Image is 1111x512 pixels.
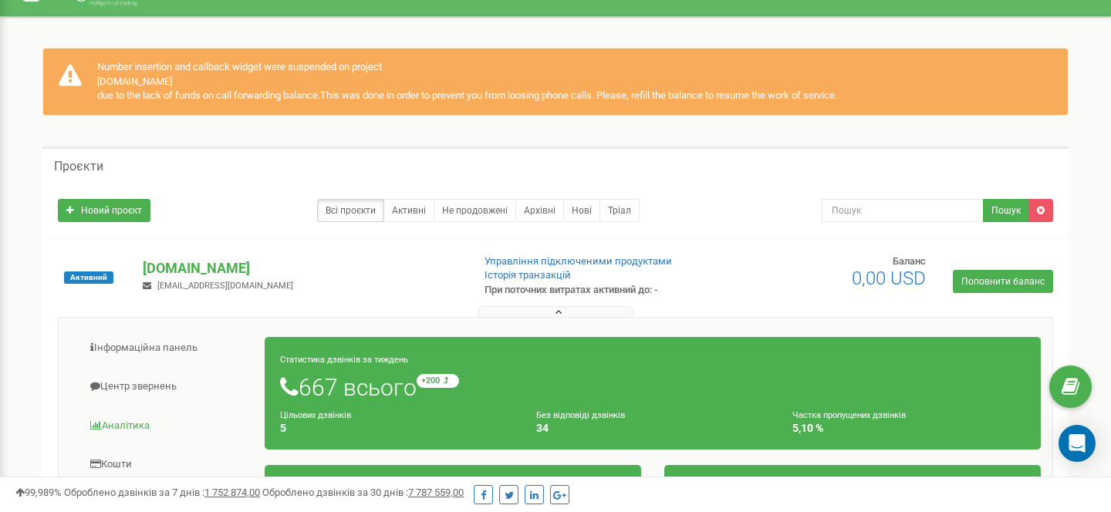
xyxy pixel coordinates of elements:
[15,487,62,498] span: 99,989%
[792,423,1025,434] h4: 5,10 %
[852,268,926,289] span: 0,00 USD
[143,258,459,278] p: [DOMAIN_NAME]
[280,410,351,420] small: Цільових дзвінків
[54,160,103,173] h5: Проєкти
[434,199,516,222] a: Не продовжені
[408,487,464,498] u: 7 787 559,00
[204,487,260,498] u: 1 752 874,00
[536,410,625,420] small: Без відповіді дзвінків
[70,368,265,406] a: Центр звернень
[417,374,459,388] small: +200
[70,407,265,445] a: Аналiтика
[64,487,260,498] span: Оброблено дзвінків за 7 днів :
[485,283,716,298] p: При поточних витратах активний до: -
[58,199,150,222] a: Новий проєкт
[280,423,513,434] h4: 5
[893,255,926,267] span: Баланс
[280,355,408,365] small: Статистика дзвінків за тиждень
[64,271,113,284] span: Активний
[42,48,1069,116] div: Number insertion and callback widget were suspended on project [DOMAIN_NAME] due to the lack of f...
[792,410,906,420] small: Частка пропущених дзвінків
[383,199,434,222] a: Активні
[157,281,293,291] span: [EMAIL_ADDRESS][DOMAIN_NAME]
[485,269,571,281] a: Історія транзакцій
[317,199,384,222] a: Всі проєкти
[599,199,640,222] a: Тріал
[70,329,265,367] a: Інформаційна панель
[1059,425,1096,462] div: Open Intercom Messenger
[953,270,1053,293] a: Поповнити баланс
[983,199,1029,222] button: Пошук
[563,199,600,222] a: Нові
[70,446,265,483] a: Кошти
[515,199,564,222] a: Архівні
[262,487,464,498] span: Оброблено дзвінків за 30 днів :
[485,255,672,267] a: Управління підключеними продуктами
[822,199,984,222] input: Пошук
[280,374,1025,400] h1: 667 всього
[536,423,769,434] h4: 34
